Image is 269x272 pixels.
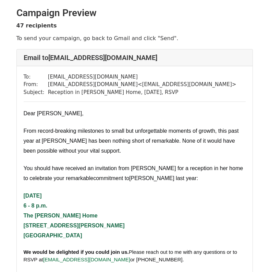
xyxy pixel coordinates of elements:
[130,257,184,262] span: or [PHONE_NUMBER].
[43,257,130,262] span: [EMAIL_ADDRESS][DOMAIN_NAME]
[24,88,48,96] td: Subject:
[48,73,236,81] td: [EMAIL_ADDRESS][DOMAIN_NAME]
[24,213,98,218] span: The [PERSON_NAME] Home
[24,233,82,238] span: [GEOGRAPHIC_DATA]
[16,7,253,19] h2: Campaign Preview
[24,223,125,228] span: [STREET_ADDRESS][PERSON_NAME]
[24,128,240,154] span: From record-breaking milestones to small but unforgettable moments of growth, this past year at [...
[24,138,237,154] span: ​. None of it would have been possible without your vital support.
[48,88,236,96] td: Reception in [PERSON_NAME] Home, [DATE], RSVP
[16,22,57,29] strong: 47 recipients
[24,73,48,81] td: To:
[24,165,245,181] span: You should have received an invi tation from [PERSON_NAME] for a reception in her home to celebra...
[24,54,246,62] h4: Email to [EMAIL_ADDRESS][DOMAIN_NAME]
[24,203,47,209] span: 6 - 8 p.m.
[24,249,129,255] span: We would be delighted if you could join us.
[24,110,84,116] span: Dear [PERSON_NAME],
[24,81,48,88] td: From:
[16,35,253,42] p: To send your campaign, go back to Gmail and click "Send".
[96,175,129,181] span: ​ommitment to
[24,193,42,199] span: [DATE]
[48,81,236,88] td: [EMAIL_ADDRESS][DOMAIN_NAME] < [EMAIL_ADDRESS][DOMAIN_NAME] >
[24,249,239,263] span: Please reach out to me with any questions or to RSVP at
